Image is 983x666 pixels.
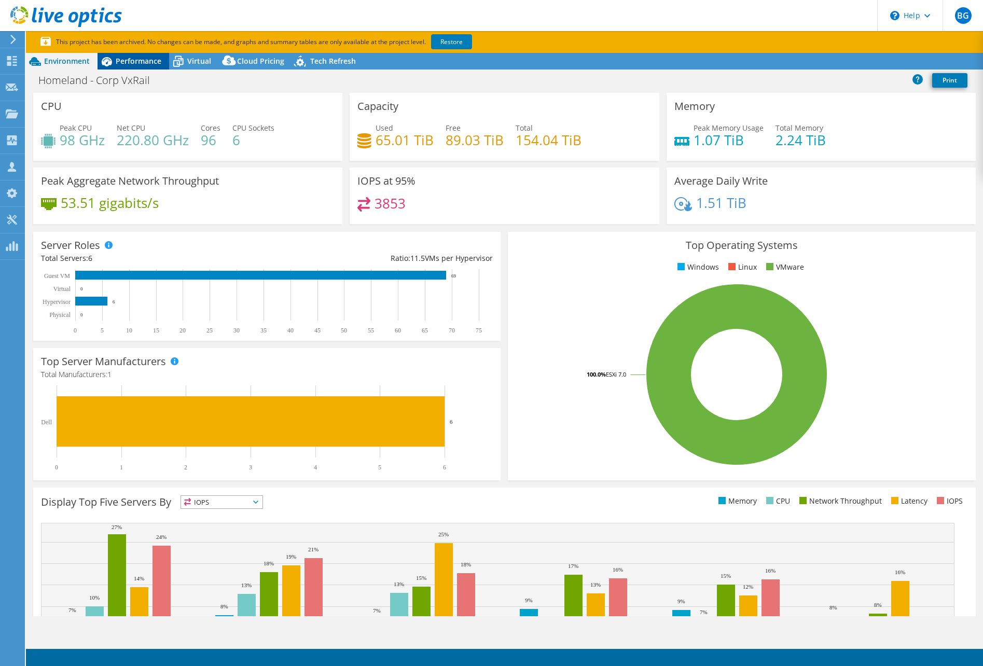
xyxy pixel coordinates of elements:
h3: Memory [674,101,715,112]
text: 6 [443,464,446,471]
h4: 2.24 TiB [776,134,826,146]
text: 27% [112,524,122,530]
h4: 65.01 TiB [376,134,434,146]
li: Linux [726,261,757,273]
li: Latency [889,495,927,507]
h4: 3853 [375,198,406,209]
text: 21% [308,546,319,552]
span: Net CPU [117,123,145,133]
text: 16% [613,566,623,573]
text: 55 [368,327,374,334]
text: 75 [476,327,482,334]
h4: 53.51 gigabits/s [61,197,159,209]
text: 14% [134,575,144,581]
h3: CPU [41,101,62,112]
p: This project has been archived. No changes can be made, and graphs and summary tables are only av... [40,36,549,48]
text: 25 [206,327,213,334]
text: 20 [179,327,186,334]
h3: IOPS at 95% [357,175,416,187]
text: 4 [314,464,317,471]
h1: Homeland - Corp VxRail [34,75,166,86]
text: Physical [49,311,71,318]
h4: 154.04 TiB [516,134,582,146]
text: 40 [287,327,294,334]
li: Windows [675,261,719,273]
h4: 220.80 GHz [117,134,189,146]
text: 8% [874,602,882,608]
h4: 1.51 TiB [696,197,746,209]
text: 16% [895,569,905,575]
li: CPU [764,495,790,507]
text: 13% [241,582,252,588]
text: 0 [74,327,77,334]
h4: Total Manufacturers: [41,369,493,380]
span: Free [446,123,461,133]
h3: Capacity [357,101,398,112]
a: Print [932,73,967,88]
text: 15% [721,573,731,579]
li: Memory [716,495,757,507]
text: 19% [286,553,296,560]
text: 12% [743,584,753,590]
div: Total Servers: [41,253,267,264]
span: BG [955,7,972,24]
text: 15% [416,575,426,581]
text: 70 [449,327,455,334]
text: 0 [80,286,83,292]
span: Virtual [187,56,211,66]
h3: Average Daily Write [674,175,768,187]
text: 7% [373,607,381,614]
h3: Server Roles [41,240,100,251]
text: 18% [461,561,471,567]
span: Peak Memory Usage [694,123,764,133]
li: Network Throughput [797,495,882,507]
text: 13% [590,581,601,588]
text: 65 [422,327,428,334]
text: 60 [395,327,401,334]
text: 18% [264,560,274,566]
li: IOPS [934,495,963,507]
h4: 96 [201,134,220,146]
li: VMware [764,261,804,273]
text: 25% [438,531,449,537]
text: 1 [120,464,123,471]
text: 9% [525,597,533,603]
text: 7% [68,607,76,613]
text: 69 [451,273,456,279]
span: Total [516,123,533,133]
text: 16% [765,567,776,574]
span: Used [376,123,393,133]
text: 24% [156,534,167,540]
text: 50 [341,327,347,334]
text: 2 [184,464,187,471]
text: Virtual [53,285,71,293]
text: 35 [260,327,267,334]
span: Environment [44,56,90,66]
tspan: ESXi 7.0 [606,370,626,378]
h4: 1.07 TiB [694,134,764,146]
span: Cores [201,123,220,133]
span: 1 [107,369,112,379]
span: 6 [88,253,92,263]
tspan: 100.0% [587,370,606,378]
text: 10 [126,327,132,334]
text: Guest VM [44,272,70,280]
h3: Top Operating Systems [516,240,967,251]
text: 6 [450,419,453,425]
span: Peak CPU [60,123,92,133]
text: 0 [55,464,58,471]
svg: \n [890,11,899,20]
text: 0 [80,312,83,317]
text: 6 [113,299,115,304]
h4: 89.03 TiB [446,134,504,146]
h4: 6 [232,134,274,146]
text: Dell [41,419,52,426]
span: Total Memory [776,123,823,133]
a: Restore [431,34,472,49]
text: 45 [314,327,321,334]
text: 5 [378,464,381,471]
h4: 98 GHz [60,134,105,146]
text: 15 [153,327,159,334]
span: Cloud Pricing [237,56,284,66]
div: Ratio: VMs per Hypervisor [267,253,493,264]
